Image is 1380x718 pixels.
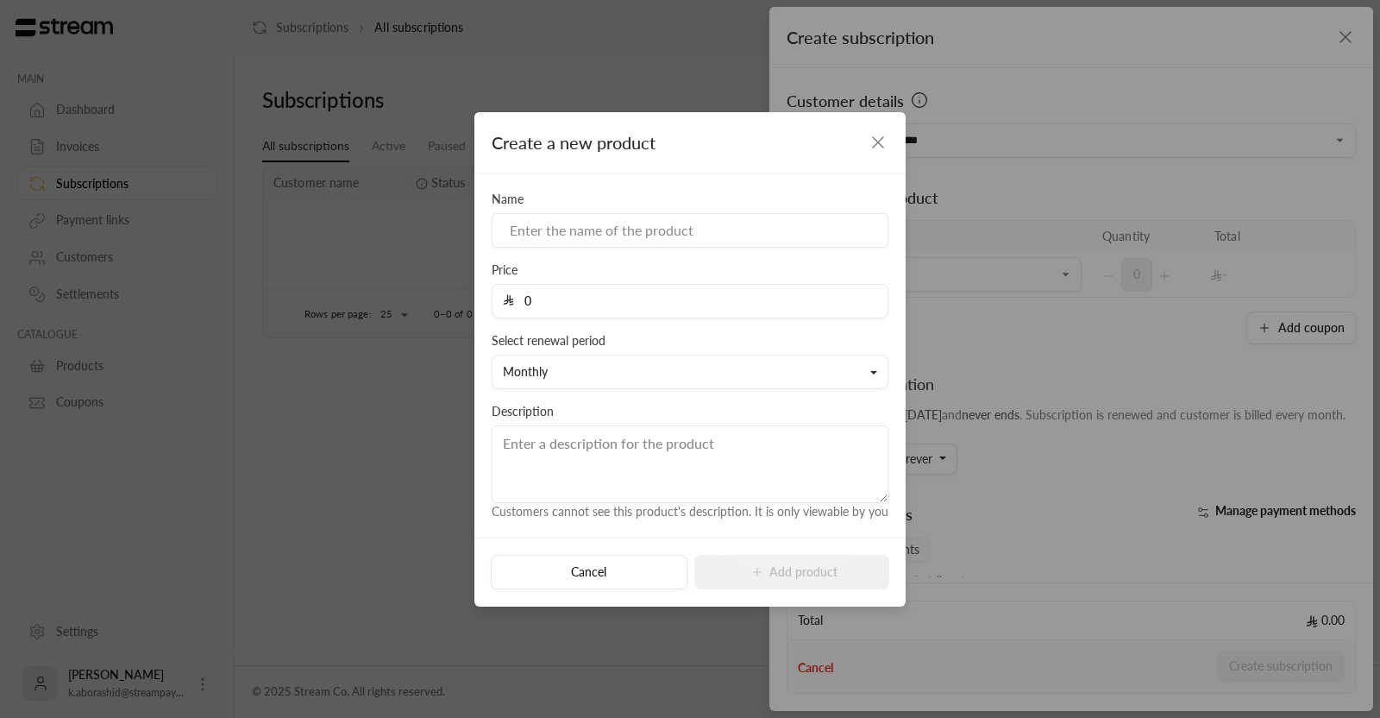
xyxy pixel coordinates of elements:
label: Name [492,191,524,208]
input: Enter the name of the product [492,213,888,248]
input: Enter the price for the product [514,285,877,318]
label: Select renewal period [492,332,605,350]
label: Price [492,261,517,279]
span: Create a new product [492,132,655,153]
label: Description [492,403,554,420]
span: Customers cannot see this product's description. It is only viewable by you [492,504,888,519]
button: Monthly [492,355,888,389]
button: Cancel [491,555,687,589]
